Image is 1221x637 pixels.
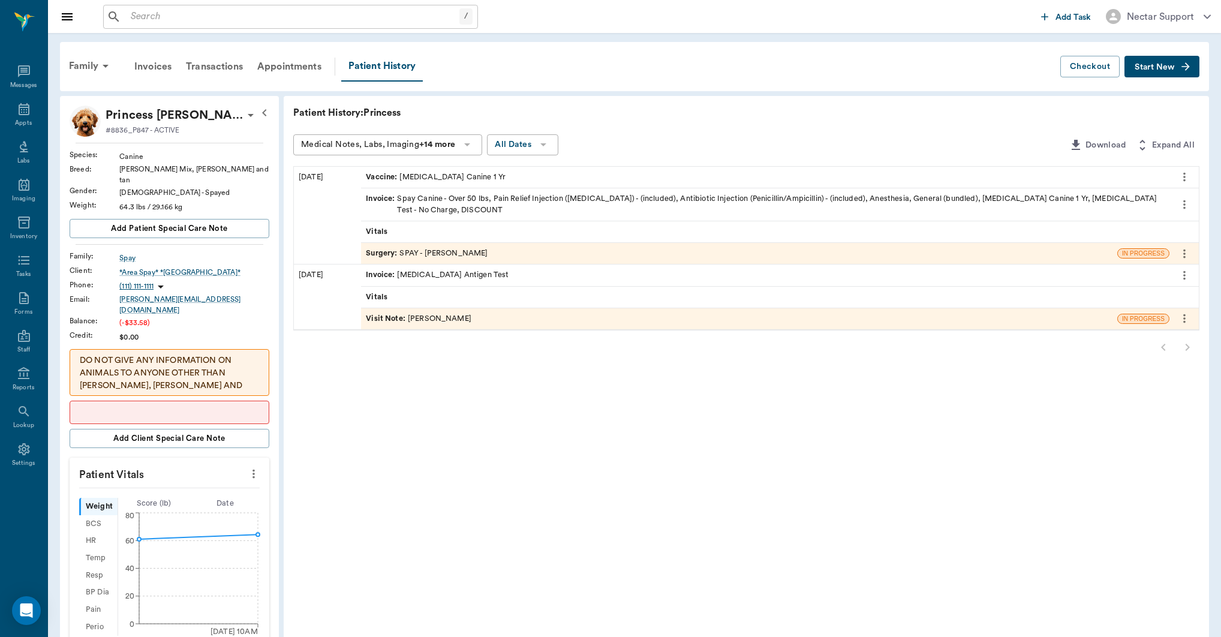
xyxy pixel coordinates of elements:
[118,498,190,509] div: Score ( lb )
[70,294,119,305] div: Email :
[1118,249,1169,258] span: IN PROGRESS
[119,164,269,185] div: [PERSON_NAME] Mix, [PERSON_NAME] and tan
[366,313,471,324] div: [PERSON_NAME]
[12,194,35,203] div: Imaging
[70,429,269,448] button: Add client Special Care Note
[70,219,269,238] button: Add patient Special Care Note
[125,593,134,600] tspan: 20
[119,294,269,316] a: [PERSON_NAME][EMAIL_ADDRESS][DOMAIN_NAME]
[17,157,30,166] div: Labs
[294,265,361,329] div: [DATE]
[1130,134,1199,157] button: Expand All
[244,464,263,484] button: more
[119,267,269,278] a: *Area Spay* *[GEOGRAPHIC_DATA]*
[106,106,243,125] p: Princess [PERSON_NAME]
[14,308,32,317] div: Forms
[79,549,118,567] div: Temp
[1175,194,1194,215] button: more
[119,187,269,198] div: [DEMOGRAPHIC_DATA] - Spayed
[106,106,243,125] div: Princess Spay
[1175,244,1194,264] button: more
[366,269,397,281] span: Invoice :
[119,281,154,292] p: (111) 111-1111
[119,253,269,263] a: Spay
[250,52,329,81] a: Appointments
[125,537,134,544] tspan: 60
[16,270,31,279] div: Tasks
[113,432,225,445] span: Add client Special Care Note
[79,584,118,602] div: BP Dia
[70,330,119,341] div: Credit :
[459,8,473,25] div: /
[1096,5,1220,28] button: Nectar Support
[366,172,506,183] div: [MEDICAL_DATA] Canine 1 Yr
[79,533,118,550] div: HR
[55,5,79,29] button: Close drawer
[119,332,269,342] div: $0.00
[13,421,34,430] div: Lookup
[125,565,134,572] tspan: 40
[366,248,399,259] span: Surgery :
[70,458,269,488] p: Patient Vitals
[79,618,118,636] div: Perio
[70,200,119,211] div: Weight :
[12,596,41,625] div: Open Intercom Messenger
[79,601,118,618] div: Pain
[10,232,37,241] div: Inventory
[419,140,455,149] b: +14 more
[62,52,120,80] div: Family
[179,52,250,81] a: Transactions
[79,498,118,515] div: Weight
[366,313,408,324] span: Visit Note :
[1060,56,1120,78] button: Checkout
[70,149,119,160] div: Species :
[1124,56,1199,78] button: Start New
[17,345,30,354] div: Staff
[13,383,35,392] div: Reports
[70,280,119,290] div: Phone :
[70,106,101,137] img: Profile Image
[106,125,179,136] p: #8836_P847 - ACTIVE
[80,354,259,455] p: DO NOT GIVE ANY INFORMATION ON ANIMALS TO ANYONE OTHER THAN [PERSON_NAME], [PERSON_NAME] AND [PER...
[366,292,390,303] span: Vitals
[79,567,118,584] div: Resp
[366,226,390,238] span: Vitals
[366,248,488,259] div: SPAY - [PERSON_NAME]
[10,81,38,90] div: Messages
[15,119,32,128] div: Appts
[301,137,455,152] div: Medical Notes, Labs, Imaging
[1064,134,1130,157] button: Download
[366,269,509,281] div: [MEDICAL_DATA] Antigen Test
[70,185,119,196] div: Gender :
[12,459,36,468] div: Settings
[487,134,558,155] button: All Dates
[79,515,118,533] div: BCS
[70,251,119,262] div: Family :
[293,106,653,120] p: Patient History: Princess
[127,52,179,81] div: Invoices
[119,317,269,328] div: (-$33.58)
[341,52,423,82] a: Patient History
[130,620,134,627] tspan: 0
[1118,314,1169,323] span: IN PROGRESS
[1175,308,1194,329] button: more
[210,628,258,635] tspan: [DATE] 10AM
[1036,5,1096,28] button: Add Task
[111,222,227,235] span: Add patient Special Care Note
[1127,10,1194,24] div: Nectar Support
[119,202,269,212] div: 64.3 lbs / 29.166 kg
[119,151,269,162] div: Canine
[125,512,134,519] tspan: 80
[190,498,261,509] div: Date
[70,316,119,326] div: Balance :
[366,172,399,183] span: Vaccine :
[126,8,459,25] input: Search
[70,164,119,175] div: Breed :
[1175,265,1194,286] button: more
